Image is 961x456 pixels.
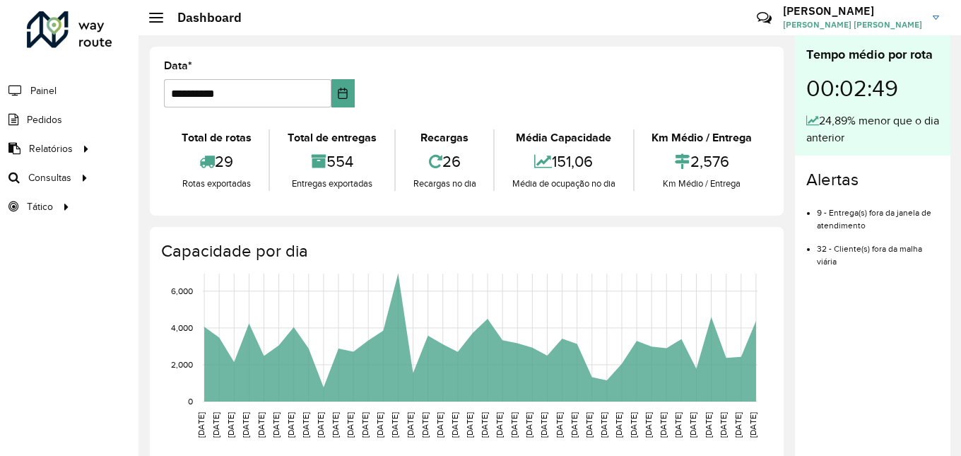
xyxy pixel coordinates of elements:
[783,4,922,18] h3: [PERSON_NAME]
[171,323,193,332] text: 4,000
[748,412,757,438] text: [DATE]
[273,129,390,146] div: Total de entregas
[167,177,265,191] div: Rotas exportadas
[435,412,444,438] text: [DATE]
[584,412,594,438] text: [DATE]
[659,412,668,438] text: [DATE]
[226,412,235,438] text: [DATE]
[806,170,939,190] h4: Alertas
[638,129,766,146] div: Km Médio / Entrega
[570,412,579,438] text: [DATE]
[27,112,62,127] span: Pedidos
[480,412,489,438] text: [DATE]
[783,18,922,31] span: [PERSON_NAME] [PERSON_NAME]
[498,146,629,177] div: 151,06
[614,412,623,438] text: [DATE]
[524,412,533,438] text: [DATE]
[450,412,459,438] text: [DATE]
[271,412,281,438] text: [DATE]
[509,412,519,438] text: [DATE]
[331,79,355,107] button: Choose Date
[188,397,193,406] text: 0
[167,129,265,146] div: Total de rotas
[27,199,53,214] span: Tático
[164,57,192,74] label: Data
[286,412,295,438] text: [DATE]
[28,170,71,185] span: Consultas
[161,241,770,262] h4: Capacidade por dia
[346,412,355,438] text: [DATE]
[301,412,310,438] text: [DATE]
[406,412,415,438] text: [DATE]
[638,146,766,177] div: 2,576
[817,196,939,232] li: 9 - Entrega(s) fora da janela de atendimento
[241,412,250,438] text: [DATE]
[273,146,390,177] div: 554
[399,177,490,191] div: Recargas no dia
[638,177,766,191] div: Km Médio / Entrega
[399,146,490,177] div: 26
[599,412,608,438] text: [DATE]
[273,177,390,191] div: Entregas exportadas
[817,232,939,268] li: 32 - Cliente(s) fora da malha viária
[30,83,57,98] span: Painel
[399,129,490,146] div: Recargas
[749,3,779,33] a: Contato Rápido
[211,412,220,438] text: [DATE]
[171,286,193,296] text: 6,000
[167,146,265,177] div: 29
[555,412,564,438] text: [DATE]
[719,412,728,438] text: [DATE]
[495,412,504,438] text: [DATE]
[375,412,384,438] text: [DATE]
[420,412,430,438] text: [DATE]
[257,412,266,438] text: [DATE]
[539,412,548,438] text: [DATE]
[196,412,206,438] text: [DATE]
[704,412,713,438] text: [DATE]
[29,141,73,156] span: Relatórios
[644,412,653,438] text: [DATE]
[673,412,683,438] text: [DATE]
[331,412,340,438] text: [DATE]
[465,412,474,438] text: [DATE]
[498,129,629,146] div: Média Capacidade
[733,412,743,438] text: [DATE]
[360,412,370,438] text: [DATE]
[316,412,325,438] text: [DATE]
[390,412,399,438] text: [DATE]
[498,177,629,191] div: Média de ocupação no dia
[688,412,697,438] text: [DATE]
[806,64,939,112] div: 00:02:49
[806,112,939,146] div: 24,89% menor que o dia anterior
[806,45,939,64] div: Tempo médio por rota
[629,412,638,438] text: [DATE]
[171,360,193,369] text: 2,000
[163,10,242,25] h2: Dashboard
